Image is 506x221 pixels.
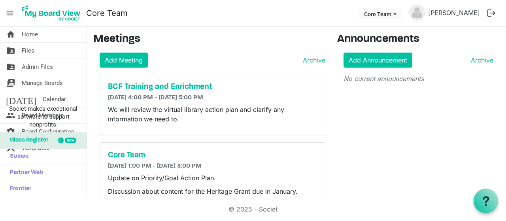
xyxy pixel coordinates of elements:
[19,3,86,23] a: My Board View Logo
[6,26,15,42] span: home
[6,59,15,75] span: folder_shared
[108,151,317,160] a: Core Team
[6,149,28,164] span: Sumac
[108,82,317,92] a: BCF Training and Enrichment
[6,132,48,148] span: Glass Register
[93,33,325,46] h3: Meetings
[108,105,317,124] p: We will review the virtual library action plan and clarify any information we need to.
[228,205,278,213] a: © 2025 - Societ
[22,59,53,75] span: Admin Files
[65,138,76,143] div: new
[468,55,493,65] a: Archive
[300,55,325,65] a: Archive
[19,3,83,23] img: My Board View Logo
[108,94,317,102] h6: [DATE] 4:00 PM - [DATE] 5:00 PM
[4,105,83,128] span: Societ makes exceptional software to support nonprofits.
[2,6,17,21] span: menu
[6,43,15,59] span: folder_shared
[344,53,412,68] a: Add Announcement
[6,75,15,91] span: switch_account
[22,75,63,91] span: Manage Boards
[43,91,66,107] span: Calendar
[22,43,34,59] span: Files
[6,91,36,107] span: [DATE]
[425,5,483,21] a: [PERSON_NAME]
[409,5,425,21] img: no-profile-picture.svg
[483,5,500,21] button: logout
[344,74,493,83] p: No current announcements
[359,8,402,19] button: Core Team dropdownbutton
[6,181,31,197] span: Frontier
[22,26,38,42] span: Home
[108,162,317,170] h6: [DATE] 1:00 PM - [DATE] 3:00 PM
[108,187,317,196] p: Discussion about content for the Heritage Grant due in January.
[337,33,500,46] h3: Announcements
[100,53,148,68] a: Add Meeting
[108,173,317,183] p: Update on Priority/Goal Action Plan.
[6,165,43,181] span: Partner Web
[86,5,128,21] a: Core Team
